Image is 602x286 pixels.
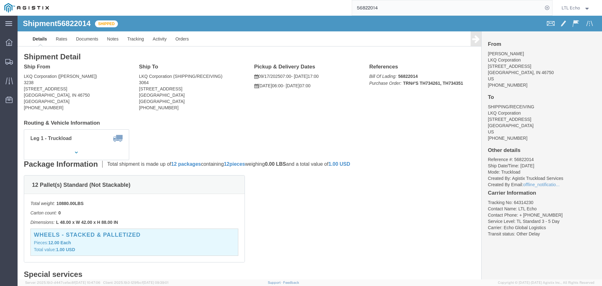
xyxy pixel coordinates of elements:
[25,281,100,284] span: Server: 2025.19.0-d447cefac8f
[4,3,49,13] img: logo
[75,281,100,284] span: [DATE] 10:47:06
[562,4,580,11] span: LTL Echo
[352,0,543,15] input: Search for shipment number, reference number
[561,4,593,12] button: LTL Echo
[268,281,283,284] a: Support
[103,281,168,284] span: Client: 2025.19.0-129fbcf
[283,281,299,284] a: Feedback
[498,280,594,285] span: Copyright © [DATE]-[DATE] Agistix Inc., All Rights Reserved
[18,16,602,279] iframe: To enrich screen reader interactions, please activate Accessibility in Grammarly extension settings
[143,281,168,284] span: [DATE] 09:39:01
